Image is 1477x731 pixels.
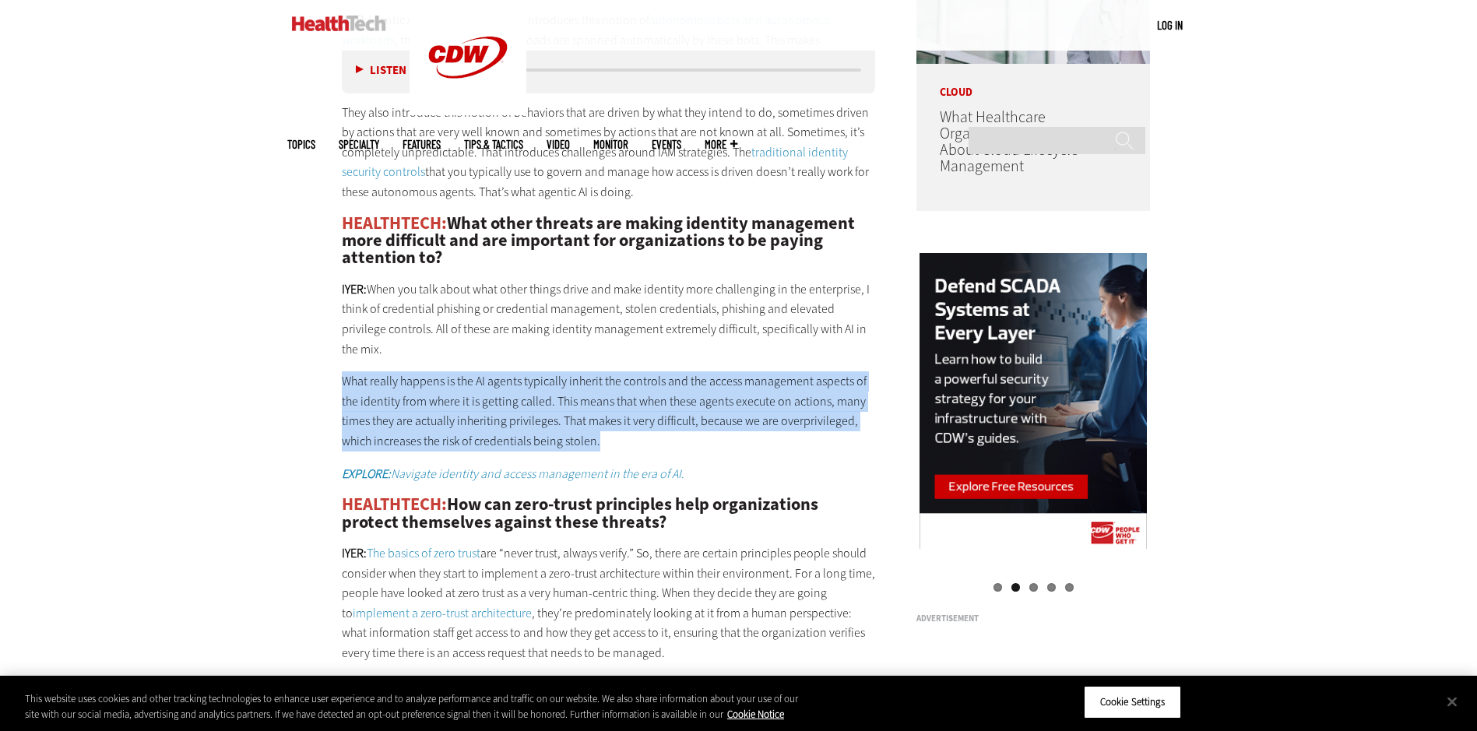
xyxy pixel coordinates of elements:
[342,466,684,482] a: EXPLORE:Navigate identity and access management in the era of AI.
[342,466,684,482] em: Navigate identity and access management in the era of AI.
[547,139,570,150] a: Video
[1029,583,1038,592] a: 3
[993,583,1002,592] a: 1
[342,281,367,297] strong: IYER:
[342,496,876,531] h2: How can zero-trust principles help organizations protect themselves against these threats?
[342,545,367,561] strong: IYER:
[652,139,681,150] a: Events
[1435,684,1469,719] button: Close
[342,493,447,515] span: HEALTHTECH:
[367,545,480,561] a: The basics of zero trust
[342,215,876,267] h2: What other threats are making identity management more difficult and are important for organizati...
[342,279,876,359] p: When you talk about what other things drive and make identity more challenging in the enterprise,...
[342,543,876,663] p: are “never trust, always verify.” So, there are certain principles people should consider when th...
[403,139,441,150] a: Features
[342,371,876,451] p: What really happens is the AI agents typically inherit the controls and the access management asp...
[727,708,784,721] a: More information about your privacy
[1157,18,1183,32] a: Log in
[1065,583,1074,592] a: 5
[705,139,737,150] span: More
[940,107,1124,177] a: What Healthcare Organizations Need To Know About Cloud Lifecycle Management
[1011,583,1020,592] a: 2
[916,614,1150,623] h3: Advertisement
[292,16,386,31] img: Home
[342,212,447,234] span: HEALTHTECH:
[1084,686,1181,719] button: Cookie Settings
[25,691,812,722] div: This website uses cookies and other tracking technologies to enhance user experience and to analy...
[1157,17,1183,33] div: User menu
[920,253,1147,551] img: scada right rail
[287,139,315,150] span: Topics
[410,103,526,119] a: CDW
[464,139,523,150] a: Tips & Tactics
[1047,583,1056,592] a: 4
[342,466,391,482] strong: EXPLORE:
[593,139,628,150] a: MonITor
[353,605,532,621] a: implement a zero-trust architecture
[339,139,379,150] span: Specialty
